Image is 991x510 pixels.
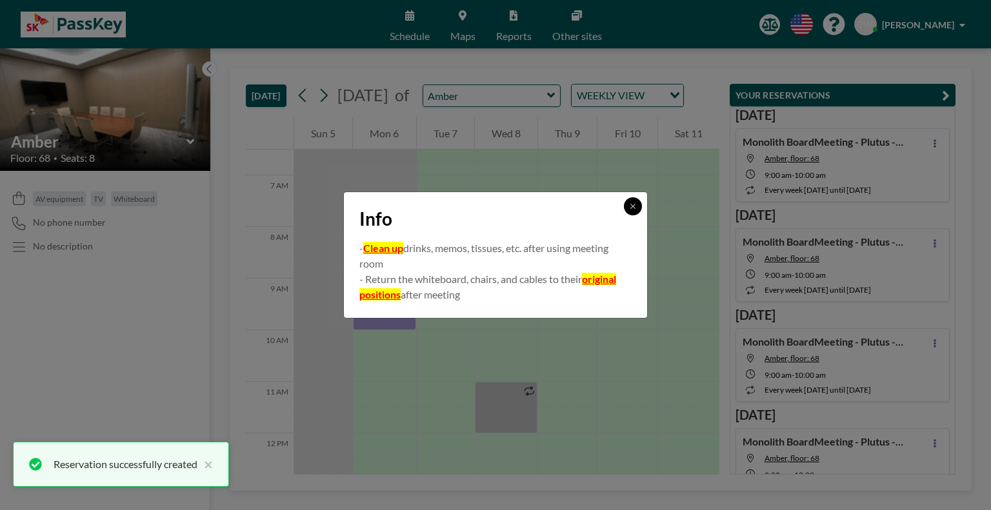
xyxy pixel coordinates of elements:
p: - drinks, memos, tissues, etc. after using meeting room [359,240,632,271]
u: Clean up [363,242,403,254]
button: close [197,456,213,472]
p: - Return the whiteboard, chairs, and cables to their after meeting [359,271,632,302]
div: Reservation successfully created [54,456,197,472]
span: Info [359,208,392,230]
